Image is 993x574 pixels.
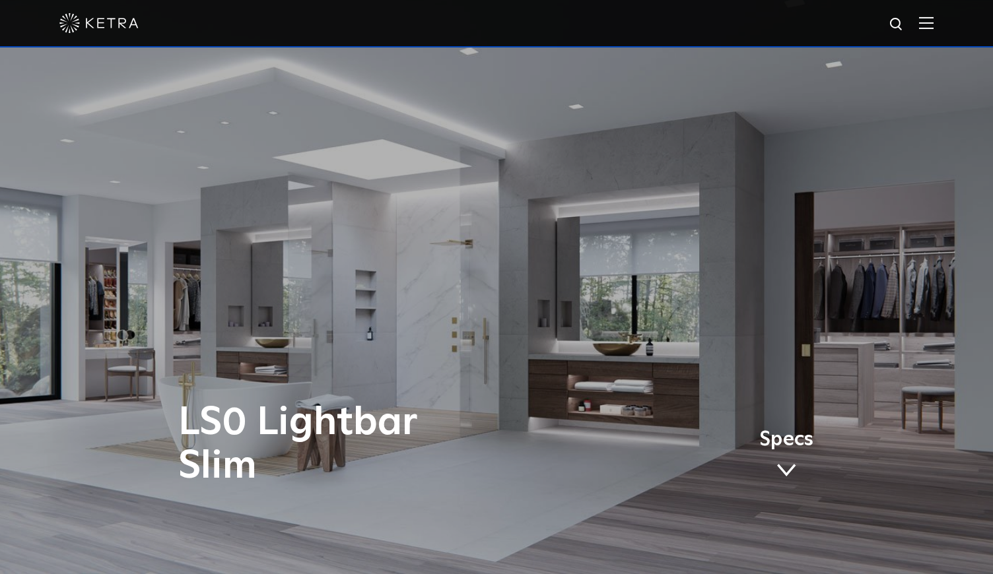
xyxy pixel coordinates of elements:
[919,16,934,29] img: Hamburger%20Nav.svg
[178,401,551,488] h1: LS0 Lightbar Slim
[59,13,139,33] img: ketra-logo-2019-white
[889,16,905,33] img: search icon
[759,430,813,482] a: Specs
[759,430,813,449] span: Specs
